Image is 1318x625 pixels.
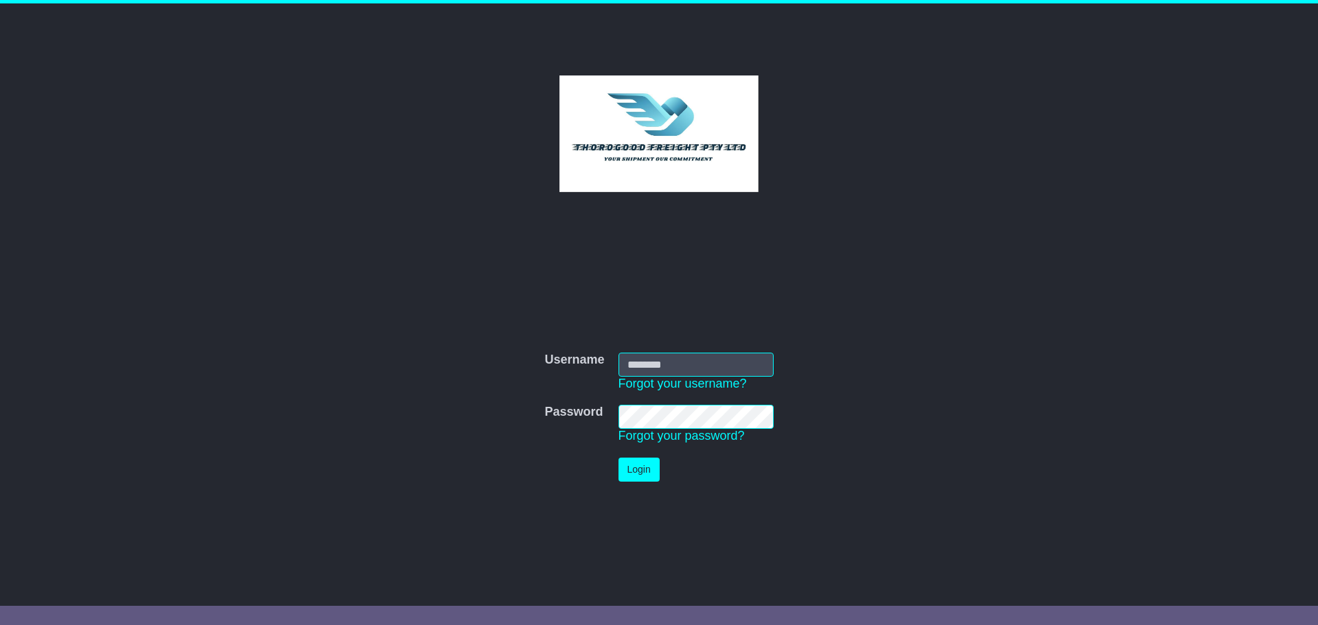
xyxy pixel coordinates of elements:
[618,429,745,443] a: Forgot your password?
[544,353,604,368] label: Username
[618,377,747,390] a: Forgot your username?
[618,458,660,482] button: Login
[544,405,603,420] label: Password
[559,75,759,192] img: Thorogood Freight Pty Ltd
